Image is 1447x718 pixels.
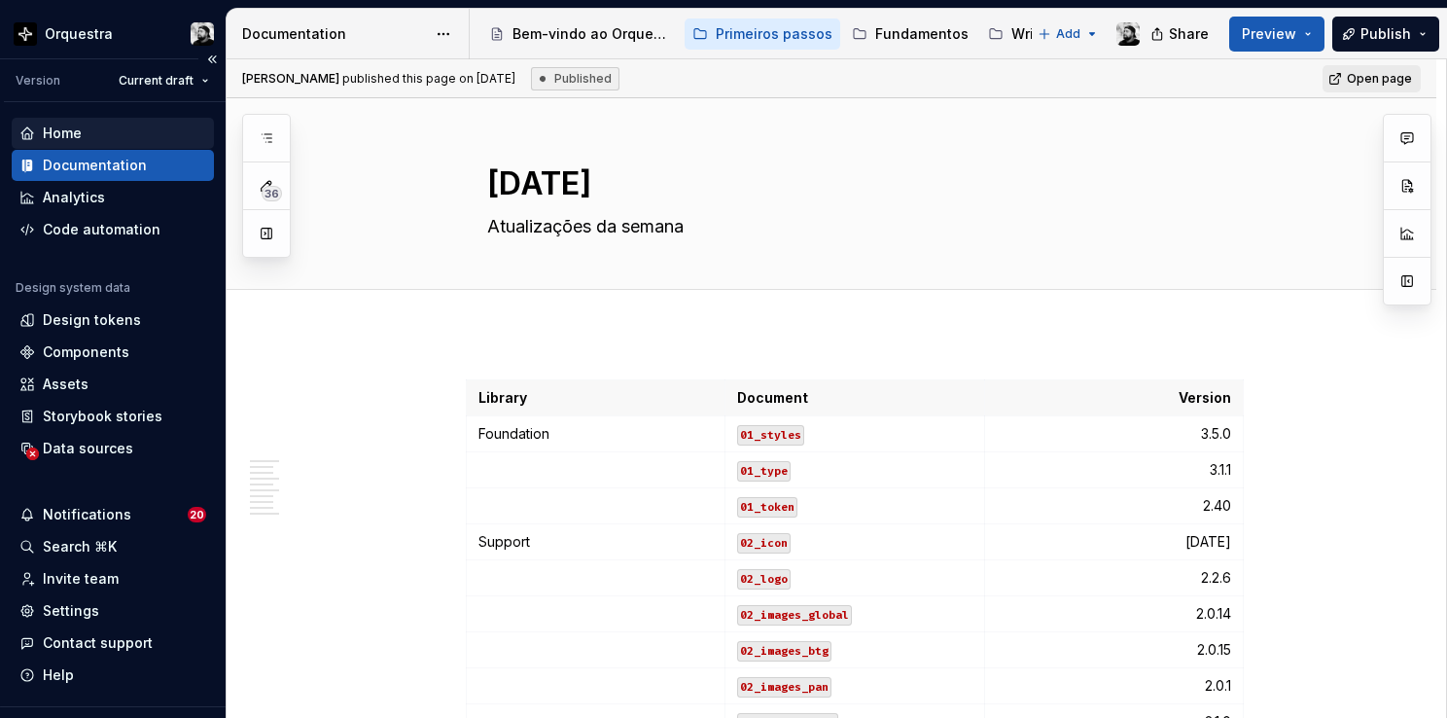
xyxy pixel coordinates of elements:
[12,150,214,181] a: Documentation
[478,532,713,552] p: Support
[43,633,153,653] div: Contact support
[43,537,117,556] div: Search ⌘K
[12,595,214,627] a: Settings
[716,24,832,44] div: Primeiros passos
[119,73,194,89] span: Current draft
[12,563,214,594] a: Invite team
[483,161,1218,207] textarea: [DATE]
[43,407,162,426] div: Storybook stories
[12,660,214,691] button: Help
[12,401,214,432] a: Storybook stories
[1347,71,1412,87] span: Open page
[1032,20,1105,48] button: Add
[14,22,37,46] img: 2d16a307-6340-4442-b48d-ad77c5bc40e7.png
[531,67,619,90] div: Published
[198,46,226,73] button: Collapse sidebar
[478,424,713,444] p: Foundation
[1360,24,1411,44] span: Publish
[43,310,141,330] div: Design tokens
[12,628,214,659] button: Contact support
[4,13,222,54] button: OrquestraLucas Angelo Marim
[110,67,218,94] button: Current draft
[737,605,852,626] code: 02_images_global
[43,665,74,685] div: Help
[12,305,214,336] a: Design tokens
[1169,24,1209,44] span: Share
[737,677,831,698] code: 02_images_pan
[512,24,673,44] div: Bem-vindo ao Orquestra!
[875,24,969,44] div: Fundamentos
[1056,26,1080,42] span: Add
[191,22,214,46] img: Lucas Angelo Marim
[43,505,131,524] div: Notifications
[737,461,791,482] code: 01_type
[12,531,214,562] button: Search ⌘K
[43,220,160,239] div: Code automation
[737,497,797,518] code: 01_token
[478,388,713,408] p: Library
[997,424,1231,444] p: 3.5.0
[12,182,214,213] a: Analytics
[737,641,831,662] code: 02_images_btg
[997,532,1231,552] p: [DATE]
[242,24,426,44] div: Documentation
[737,533,791,554] code: 02_icon
[43,569,119,589] div: Invite team
[43,156,147,175] div: Documentation
[997,676,1231,696] p: 2.0.1
[262,186,282,201] span: 36
[737,569,791,590] code: 02_logo
[1011,24,1060,44] div: Writing
[188,507,206,522] span: 20
[12,214,214,245] a: Code automation
[43,439,133,458] div: Data sources
[1323,65,1421,92] a: Open page
[45,24,113,44] div: Orquestra
[997,640,1231,660] p: 2.0.15
[481,18,681,50] a: Bem-vindo ao Orquestra!
[43,124,82,143] div: Home
[43,188,105,207] div: Analytics
[43,601,99,621] div: Settings
[1229,17,1324,52] button: Preview
[997,604,1231,624] p: 2.0.14
[844,18,976,50] a: Fundamentos
[483,211,1218,242] textarea: Atualizações da semana
[1332,17,1439,52] button: Publish
[1116,22,1140,46] img: Lucas Angelo Marim
[1242,24,1296,44] span: Preview
[16,280,130,296] div: Design system data
[242,71,339,86] span: [PERSON_NAME]
[12,337,214,368] a: Components
[242,71,515,87] span: published this page on [DATE]
[685,18,840,50] a: Primeiros passos
[43,342,129,362] div: Components
[997,388,1231,408] p: Version
[737,425,804,446] code: 01_styles
[997,496,1231,516] p: 2.40
[12,499,214,530] button: Notifications20
[43,375,88,394] div: Assets
[12,118,214,149] a: Home
[737,388,971,408] p: Document
[1141,17,1221,52] button: Share
[16,73,60,89] div: Version
[12,369,214,400] a: Assets
[997,568,1231,588] p: 2.2.6
[980,18,1068,50] a: Writing
[997,460,1231,480] p: 3.1.1
[481,15,1028,54] div: Page tree
[12,433,214,464] a: Data sources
